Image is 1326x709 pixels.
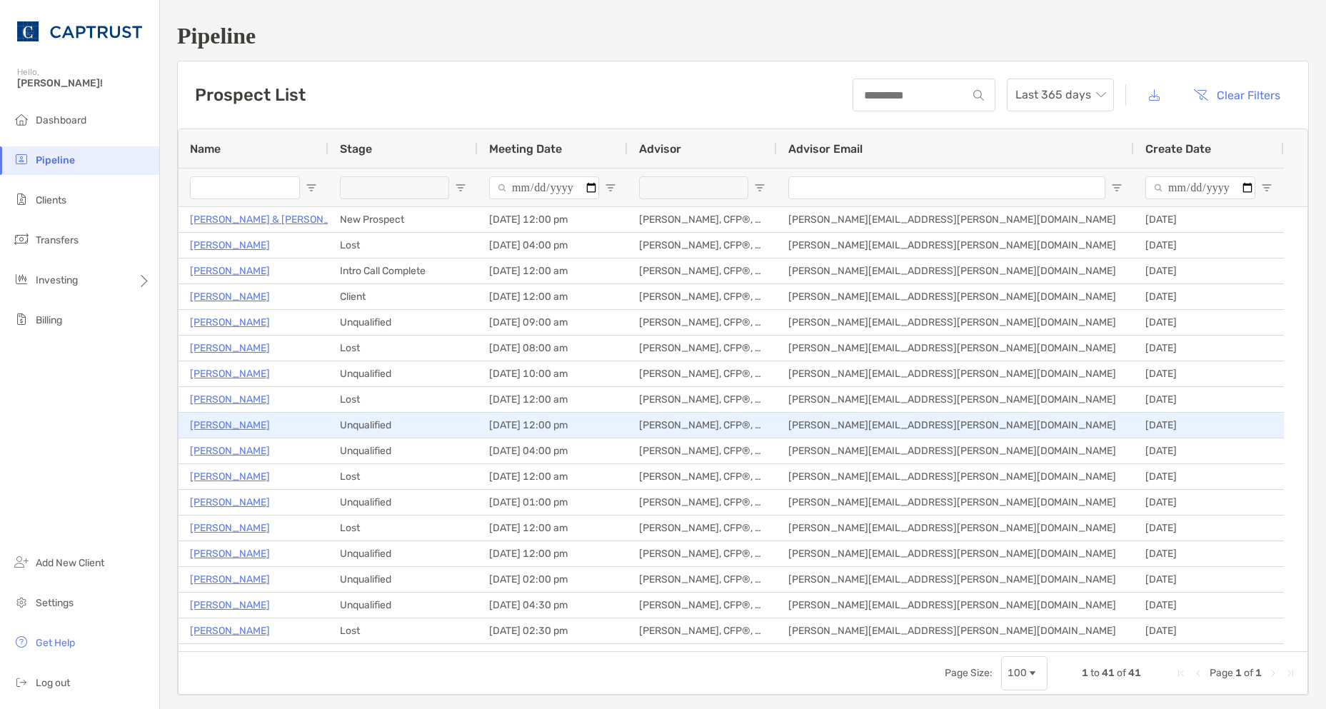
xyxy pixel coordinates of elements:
[190,262,270,280] p: [PERSON_NAME]
[13,311,30,328] img: billing icon
[190,416,270,434] a: [PERSON_NAME]
[639,142,681,156] span: Advisor
[328,207,478,232] div: New Prospect
[13,593,30,610] img: settings icon
[777,284,1134,309] div: [PERSON_NAME][EMAIL_ADDRESS][PERSON_NAME][DOMAIN_NAME]
[190,313,270,331] p: [PERSON_NAME]
[13,191,30,208] img: clients icon
[1134,516,1284,540] div: [DATE]
[754,182,765,193] button: Open Filter Menu
[328,464,478,489] div: Lost
[190,545,270,563] a: [PERSON_NAME]
[478,387,628,412] div: [DATE] 12:00 am
[777,387,1134,412] div: [PERSON_NAME][EMAIL_ADDRESS][PERSON_NAME][DOMAIN_NAME]
[1134,336,1284,361] div: [DATE]
[777,618,1134,643] div: [PERSON_NAME][EMAIL_ADDRESS][PERSON_NAME][DOMAIN_NAME]
[1261,182,1272,193] button: Open Filter Menu
[328,438,478,463] div: Unqualified
[628,387,777,412] div: [PERSON_NAME], CFP®, CHFC®
[17,6,142,57] img: CAPTRUST Logo
[328,593,478,618] div: Unqualified
[628,361,777,386] div: [PERSON_NAME], CFP®, CHFC®
[1134,310,1284,335] div: [DATE]
[777,464,1134,489] div: [PERSON_NAME][EMAIL_ADDRESS][PERSON_NAME][DOMAIN_NAME]
[777,336,1134,361] div: [PERSON_NAME][EMAIL_ADDRESS][PERSON_NAME][DOMAIN_NAME]
[628,438,777,463] div: [PERSON_NAME], CFP®, CHFC®
[455,182,466,193] button: Open Filter Menu
[478,618,628,643] div: [DATE] 02:30 pm
[190,442,270,460] p: [PERSON_NAME]
[190,648,270,665] a: [PERSON_NAME]
[1001,656,1048,690] div: Page Size
[1134,207,1284,232] div: [DATE]
[777,541,1134,566] div: [PERSON_NAME][EMAIL_ADDRESS][PERSON_NAME][DOMAIN_NAME]
[190,236,270,254] a: [PERSON_NAME]
[478,284,628,309] div: [DATE] 12:00 am
[328,310,478,335] div: Unqualified
[1117,667,1126,679] span: of
[328,516,478,540] div: Lost
[190,519,270,537] p: [PERSON_NAME]
[973,90,984,101] img: input icon
[628,258,777,283] div: [PERSON_NAME], CFP®, CHFC®
[478,464,628,489] div: [DATE] 12:00 am
[36,314,62,326] span: Billing
[628,618,777,643] div: [PERSON_NAME], CFP®, CHFC®
[478,644,628,669] div: [DATE] 12:00 am
[1134,438,1284,463] div: [DATE]
[1255,667,1262,679] span: 1
[777,207,1134,232] div: [PERSON_NAME][EMAIL_ADDRESS][PERSON_NAME][DOMAIN_NAME]
[1235,667,1242,679] span: 1
[478,336,628,361] div: [DATE] 08:00 am
[1145,176,1255,199] input: Create Date Filter Input
[36,637,75,649] span: Get Help
[13,271,30,288] img: investing icon
[788,142,863,156] span: Advisor Email
[605,182,616,193] button: Open Filter Menu
[36,597,74,609] span: Settings
[777,567,1134,592] div: [PERSON_NAME][EMAIL_ADDRESS][PERSON_NAME][DOMAIN_NAME]
[328,541,478,566] div: Unqualified
[777,490,1134,515] div: [PERSON_NAME][EMAIL_ADDRESS][PERSON_NAME][DOMAIN_NAME]
[177,23,1309,49] h1: Pipeline
[190,142,221,156] span: Name
[777,644,1134,669] div: [PERSON_NAME][EMAIL_ADDRESS][PERSON_NAME][DOMAIN_NAME]
[190,468,270,486] p: [PERSON_NAME]
[1175,668,1187,679] div: First Page
[190,493,270,511] a: [PERSON_NAME]
[478,541,628,566] div: [DATE] 12:00 pm
[13,151,30,168] img: pipeline icon
[190,596,270,614] a: [PERSON_NAME]
[628,644,777,669] div: [PERSON_NAME], CFP®, CHFC®
[13,673,30,690] img: logout icon
[1134,644,1284,669] div: [DATE]
[306,182,317,193] button: Open Filter Menu
[478,258,628,283] div: [DATE] 12:00 am
[328,490,478,515] div: Unqualified
[328,336,478,361] div: Lost
[1134,464,1284,489] div: [DATE]
[788,176,1105,199] input: Advisor Email Filter Input
[777,233,1134,258] div: [PERSON_NAME][EMAIL_ADDRESS][PERSON_NAME][DOMAIN_NAME]
[36,154,75,166] span: Pipeline
[328,284,478,309] div: Client
[328,567,478,592] div: Unqualified
[628,413,777,438] div: [PERSON_NAME], CFP®, CHFC®
[36,274,78,286] span: Investing
[1192,668,1204,679] div: Previous Page
[1244,667,1253,679] span: of
[190,288,270,306] a: [PERSON_NAME]
[1210,667,1233,679] span: Page
[340,142,372,156] span: Stage
[628,284,777,309] div: [PERSON_NAME], CFP®, CHFC®
[1082,667,1088,679] span: 1
[328,618,478,643] div: Lost
[1134,233,1284,258] div: [DATE]
[328,258,478,283] div: Intro Call Complete
[328,644,478,669] div: Lost
[190,365,270,383] a: [PERSON_NAME]
[1134,387,1284,412] div: [DATE]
